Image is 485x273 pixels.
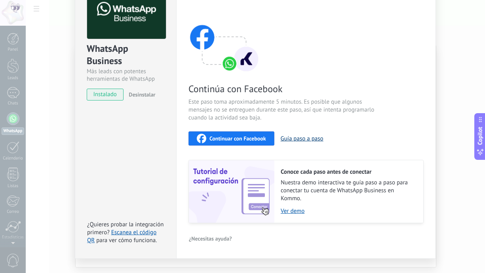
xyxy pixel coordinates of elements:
span: para ver cómo funciona. [96,237,157,244]
span: ¿Quieres probar la integración primero? [87,221,164,236]
button: ¿Necesitas ayuda? [188,233,232,245]
div: WhatsApp Business [87,42,165,68]
span: Continuar con Facebook [209,136,266,141]
button: Desinstalar [126,89,155,100]
button: Continuar con Facebook [188,131,274,146]
a: Escanea el código QR [87,229,156,244]
span: Desinstalar [129,91,155,98]
span: ¿Necesitas ayuda? [189,236,232,241]
span: instalado [87,89,123,100]
div: Más leads con potentes herramientas de WhatsApp [87,68,165,83]
span: Copilot [476,127,484,145]
span: Nuestra demo interactiva te guía paso a paso para conectar tu cuenta de WhatsApp Business en Kommo. [281,179,415,203]
span: Continúa con Facebook [188,83,377,95]
span: Este paso toma aproximadamente 5 minutos. Es posible que algunos mensajes no se entreguen durante... [188,98,377,122]
img: connect with facebook [188,9,260,73]
a: Ver demo [281,207,415,215]
button: Guía paso a paso [281,135,323,142]
h2: Conoce cada paso antes de conectar [281,168,415,176]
